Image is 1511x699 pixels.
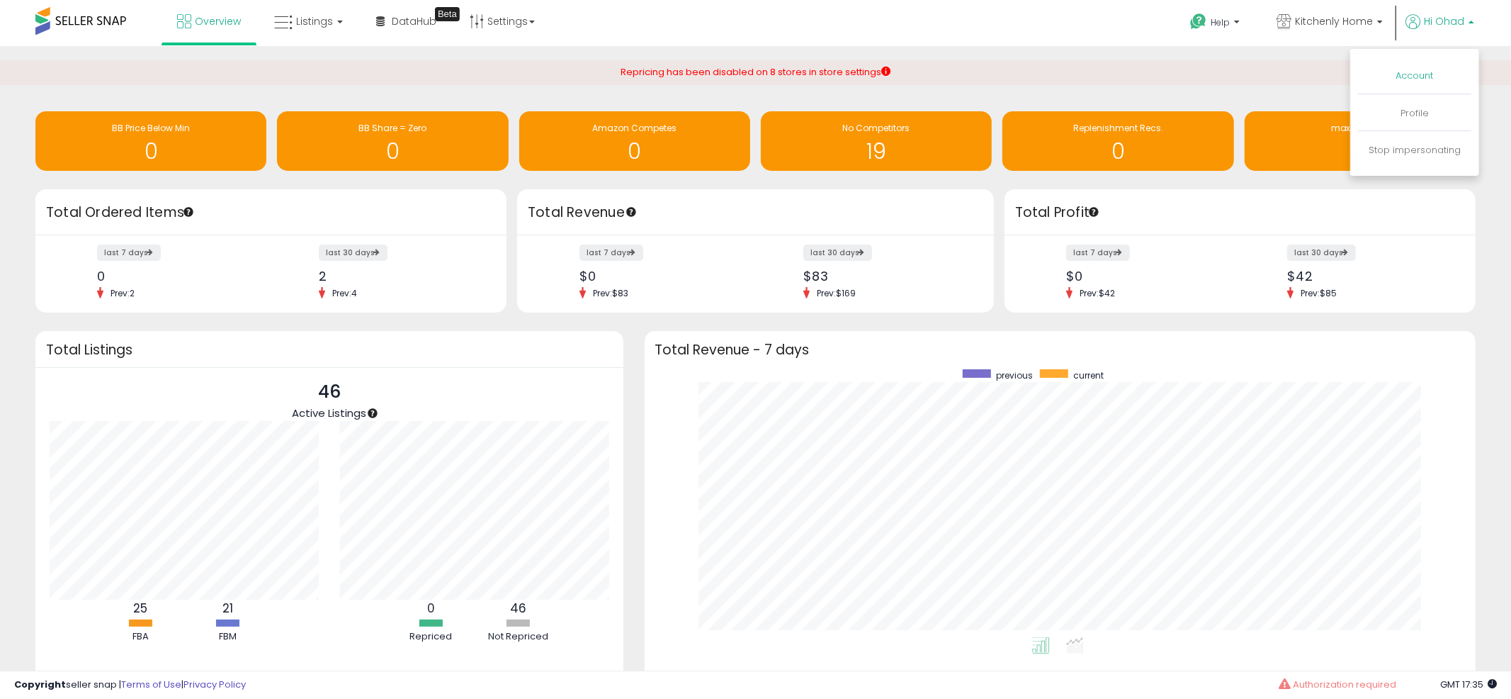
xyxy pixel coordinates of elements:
div: 2 [319,269,482,284]
a: No Competitors 19 [761,111,992,171]
label: last 7 days [579,245,643,261]
a: Replenishment Recs. 0 [1002,111,1233,171]
span: current [1073,369,1104,381]
a: Privacy Policy [183,678,246,691]
b: 21 [222,600,233,617]
a: Account [1396,69,1434,82]
label: last 30 days [803,245,872,261]
a: Amazon Competes 0 [519,111,750,171]
strong: Copyright [14,678,66,691]
b: 0 [427,600,435,617]
span: previous [996,369,1033,381]
div: Repriced [388,630,473,644]
p: 46 [292,379,366,406]
span: Active Listings [292,406,366,420]
a: BB Price Below Min 0 [35,111,266,171]
i: Get Help [1189,13,1207,30]
div: Repricing has been disabled on 8 stores in store settings [621,66,890,79]
a: BB Share = Zero 0 [277,111,508,171]
div: $0 [1066,269,1229,284]
span: Overview [195,14,241,28]
span: Amazon Competes [592,122,677,134]
h3: Total Revenue [528,203,983,223]
b: 46 [510,600,526,617]
h1: 19 [768,140,985,163]
h1: 0 [526,140,743,163]
span: Prev: $42 [1073,287,1122,299]
div: $0 [579,269,745,284]
label: last 30 days [319,245,387,261]
div: $42 [1287,269,1450,284]
div: Tooltip anchor [182,206,195,218]
h3: Total Profit [1015,203,1465,223]
h1: 0 [284,140,501,163]
span: Kitchenly Home [1295,14,1373,28]
div: Not Repriced [475,630,560,644]
span: Prev: 2 [103,287,142,299]
span: Replenishment Recs. [1073,122,1163,134]
label: last 30 days [1287,245,1356,261]
span: Listings [296,14,333,28]
span: BB Share = Zero [358,122,426,134]
span: Prev: $169 [810,287,863,299]
div: FBM [185,630,270,644]
span: 2025-09-17 17:35 GMT [1440,678,1497,691]
div: 0 [97,269,260,284]
div: Tooltip anchor [366,407,379,420]
h1: 0 [1009,140,1226,163]
div: Tooltip anchor [625,206,638,218]
span: Hi Ohad [1424,14,1464,28]
label: last 7 days [1066,245,1130,261]
a: Help [1179,2,1254,46]
a: max too high 15 [1245,111,1476,171]
span: Prev: $85 [1294,287,1344,299]
span: max too high [1331,122,1389,134]
span: No Competitors [843,122,910,134]
label: last 7 days [97,245,161,261]
div: Tooltip anchor [435,7,460,21]
h3: Total Revenue - 7 days [655,345,1465,355]
h1: 15 [1252,140,1468,163]
span: Prev: 4 [325,287,364,299]
h3: Total Ordered Items [46,203,496,223]
a: Profile [1400,106,1429,120]
a: Terms of Use [121,678,181,691]
div: FBA [98,630,183,644]
span: Prev: $83 [586,287,635,299]
b: 25 [133,600,147,617]
h1: 0 [43,140,259,163]
a: Hi Ohad [1405,14,1474,46]
span: Authorization required [1293,678,1396,691]
div: Tooltip anchor [1087,206,1100,218]
span: BB Price Below Min [112,122,190,134]
span: Help [1211,16,1230,28]
div: $83 [803,269,969,284]
span: DataHub [392,14,436,28]
a: Stop impersonating [1369,143,1461,157]
div: seller snap | | [14,678,246,692]
h3: Total Listings [46,345,613,355]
